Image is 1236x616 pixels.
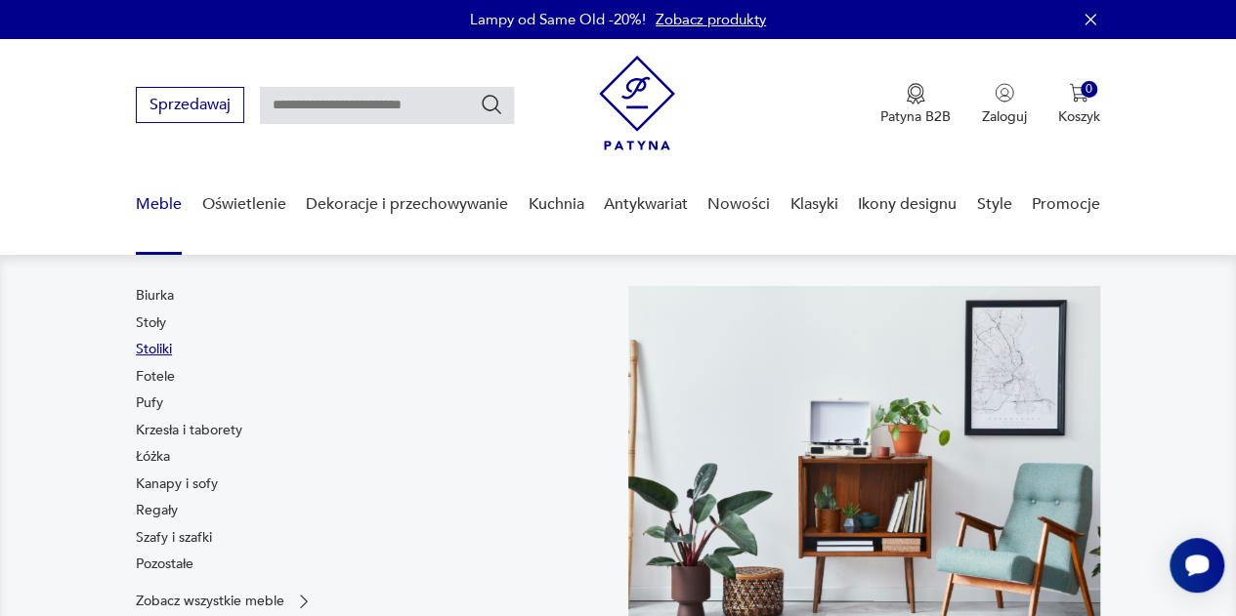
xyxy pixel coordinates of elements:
[880,107,951,126] p: Patyna B2B
[202,167,286,242] a: Oświetlenie
[656,10,766,29] a: Zobacz produkty
[136,592,314,611] a: Zobacz wszystkie meble
[982,83,1027,126] button: Zaloguj
[976,167,1011,242] a: Style
[1058,83,1100,126] button: 0Koszyk
[880,83,951,126] button: Patyna B2B
[528,167,583,242] a: Kuchnia
[604,167,688,242] a: Antykwariat
[136,501,178,520] a: Regały
[982,107,1027,126] p: Zaloguj
[136,474,218,494] a: Kanapy i sofy
[136,528,212,548] a: Szafy i szafki
[707,167,770,242] a: Nowości
[136,340,172,359] a: Stoliki
[136,393,163,413] a: Pufy
[1032,167,1100,242] a: Promocje
[599,56,675,150] img: Patyna - sklep z meblami i dekoracjami vintage
[136,87,244,123] button: Sprzedawaj
[136,100,244,113] a: Sprzedawaj
[880,83,951,126] a: Ikona medaluPatyna B2B
[470,10,646,29] p: Lampy od Same Old -20%!
[136,313,166,333] a: Stoły
[480,93,503,116] button: Szukaj
[136,554,193,574] a: Pozostałe
[995,83,1014,103] img: Ikonka użytkownika
[906,83,925,104] img: Ikona medalu
[1081,81,1097,98] div: 0
[136,421,242,440] a: Krzesła i taborety
[136,286,174,306] a: Biurka
[136,367,175,387] a: Fotele
[858,167,957,242] a: Ikony designu
[1058,107,1100,126] p: Koszyk
[1170,538,1224,593] iframe: Smartsupp widget button
[136,447,170,467] a: Łóżka
[306,167,508,242] a: Dekoracje i przechowywanie
[1069,83,1088,103] img: Ikona koszyka
[790,167,838,242] a: Klasyki
[136,167,182,242] a: Meble
[136,595,284,607] p: Zobacz wszystkie meble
